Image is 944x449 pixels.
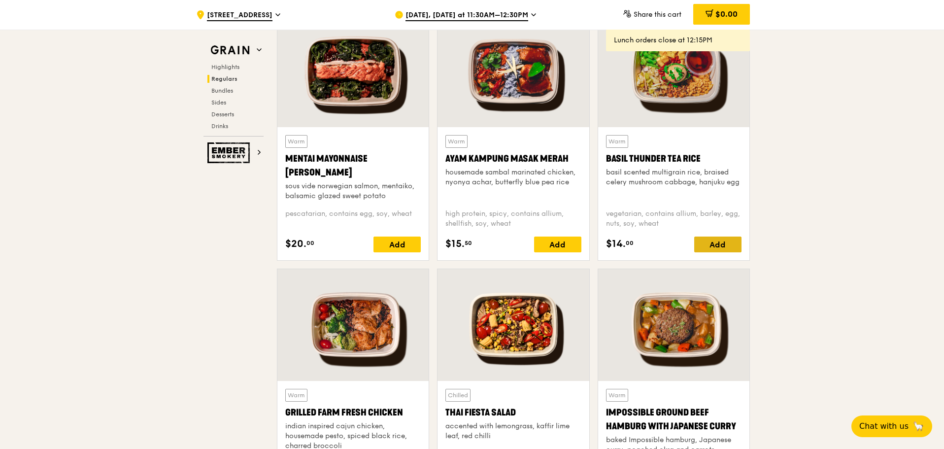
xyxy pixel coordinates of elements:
[445,152,581,166] div: Ayam Kampung Masak Merah
[285,237,306,251] span: $20.
[211,111,234,118] span: Desserts
[285,209,421,229] div: pescatarian, contains egg, soy, wheat
[285,152,421,179] div: Mentai Mayonnaise [PERSON_NAME]
[306,239,314,247] span: 00
[211,123,228,130] span: Drinks
[445,421,581,441] div: accented with lemongrass, kaffir lime leaf, red chilli
[851,415,932,437] button: Chat with us🦙
[207,41,253,59] img: Grain web logo
[445,406,581,419] div: Thai Fiesta Salad
[207,142,253,163] img: Ember Smokery web logo
[445,168,581,187] div: housemade sambal marinated chicken, nyonya achar, butterfly blue pea rice
[606,209,742,229] div: vegetarian, contains allium, barley, egg, nuts, soy, wheat
[285,181,421,201] div: sous vide norwegian salmon, mentaiko, balsamic glazed sweet potato
[606,168,742,187] div: basil scented multigrain rice, braised celery mushroom cabbage, hanjuku egg
[606,406,742,433] div: Impossible Ground Beef Hamburg with Japanese Curry
[606,135,628,148] div: Warm
[211,99,226,106] span: Sides
[285,135,307,148] div: Warm
[606,152,742,166] div: Basil Thunder Tea Rice
[715,9,738,19] span: $0.00
[614,35,742,45] div: Lunch orders close at 12:15PM
[859,420,909,432] span: Chat with us
[606,237,626,251] span: $14.
[285,389,307,402] div: Warm
[373,237,421,252] div: Add
[606,389,628,402] div: Warm
[912,420,924,432] span: 🦙
[405,10,528,21] span: [DATE], [DATE] at 11:30AM–12:30PM
[445,209,581,229] div: high protein, spicy, contains allium, shellfish, soy, wheat
[534,237,581,252] div: Add
[465,239,472,247] span: 50
[445,389,471,402] div: Chilled
[694,237,742,252] div: Add
[445,237,465,251] span: $15.
[626,239,634,247] span: 00
[285,406,421,419] div: Grilled Farm Fresh Chicken
[634,10,681,19] span: Share this cart
[207,10,272,21] span: [STREET_ADDRESS]
[211,87,233,94] span: Bundles
[211,64,239,70] span: Highlights
[445,135,468,148] div: Warm
[211,75,237,82] span: Regulars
